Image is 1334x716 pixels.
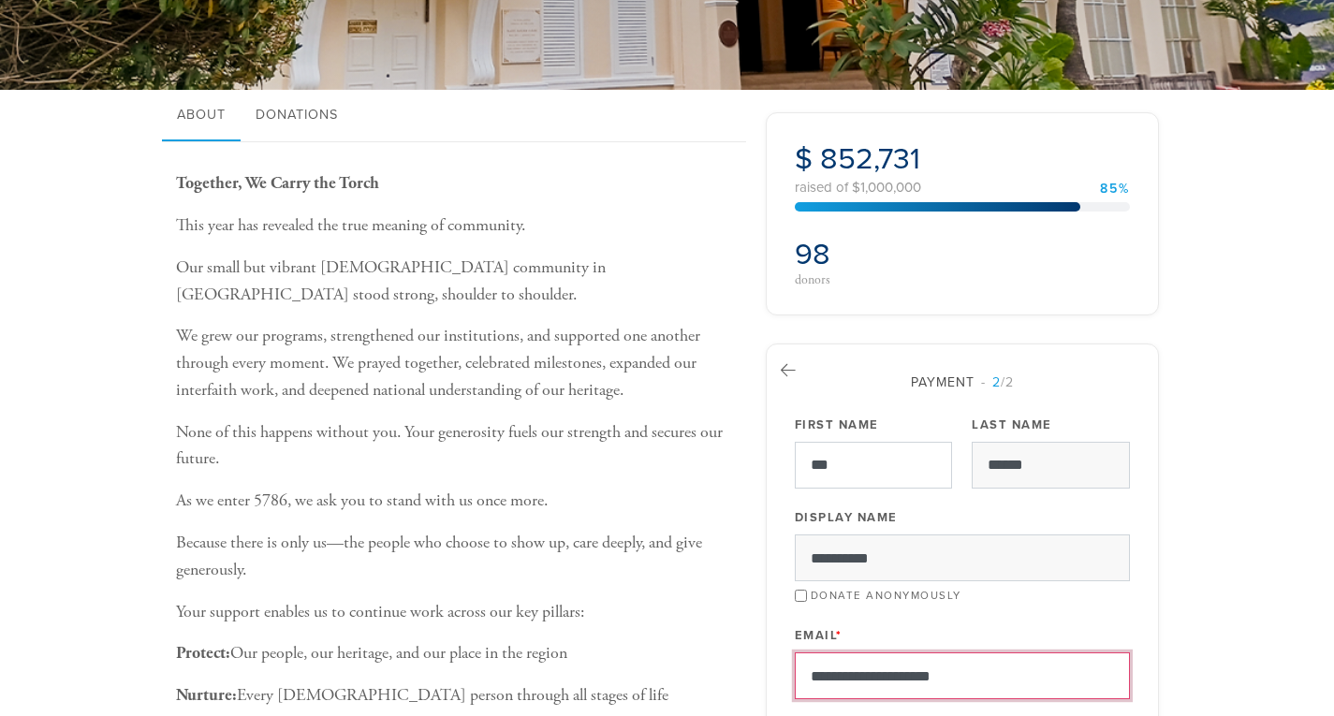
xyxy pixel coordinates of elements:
[176,640,738,667] p: Our people, our heritage, and our place in the region
[795,509,898,526] label: Display Name
[176,684,237,706] b: Nurture:
[795,273,957,286] div: donors
[981,374,1014,390] span: /2
[972,416,1052,433] label: Last Name
[162,90,241,142] a: About
[176,530,738,584] p: Because there is only us—the people who choose to show up, care deeply, and give generously.
[795,181,1130,195] div: raised of $1,000,000
[176,488,738,515] p: As we enter 5786, we ask you to stand with us once more.
[176,172,379,194] b: Together, We Carry the Torch
[176,599,738,626] p: Your support enables us to continue work across our key pillars:
[836,628,843,643] span: This field is required.
[176,642,230,664] b: Protect:
[811,589,961,602] label: Donate Anonymously
[176,682,738,709] p: Every [DEMOGRAPHIC_DATA] person through all stages of life
[176,323,738,403] p: We grew our programs, strengthened our institutions, and supported one another through every mome...
[176,419,738,474] p: None of this happens without you. Your generosity fuels our strength and secures our future.
[176,212,738,240] p: This year has revealed the true meaning of community.
[795,237,957,272] h2: 98
[795,627,843,644] label: Email
[820,141,920,177] span: 852,731
[1100,183,1130,196] div: 85%
[176,255,738,309] p: Our small but vibrant [DEMOGRAPHIC_DATA] community in [GEOGRAPHIC_DATA] stood strong, shoulder to...
[795,141,813,177] span: $
[795,373,1130,392] div: Payment
[992,374,1001,390] span: 2
[241,90,353,142] a: Donations
[795,416,879,433] label: First Name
